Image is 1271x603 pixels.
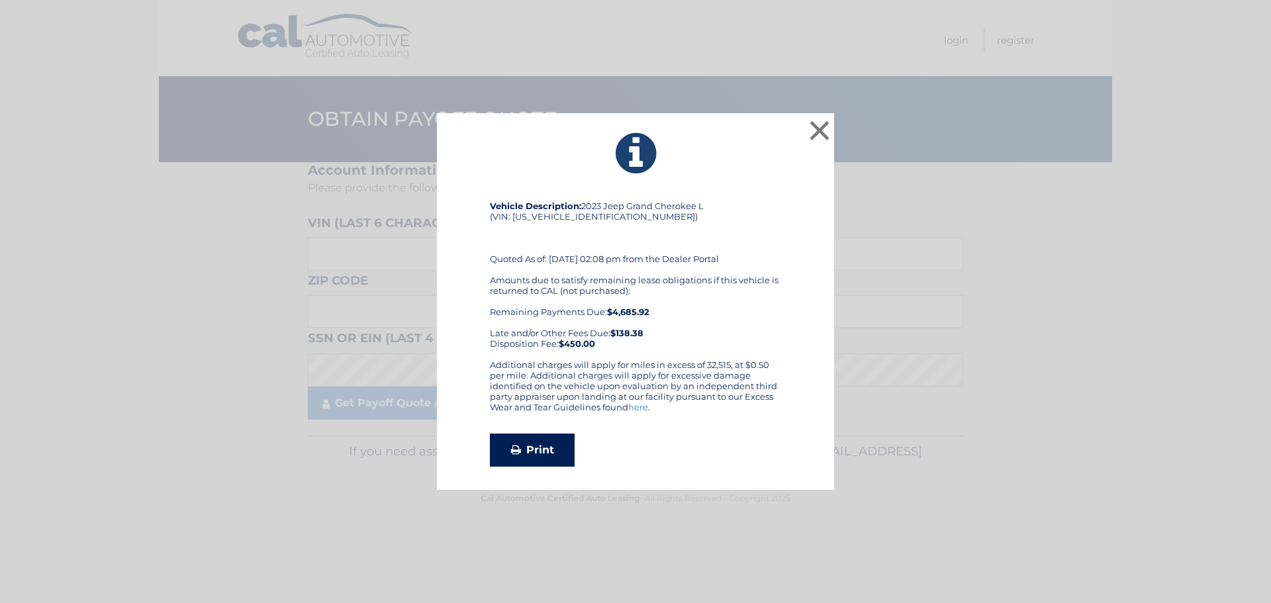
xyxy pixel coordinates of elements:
[607,306,649,317] b: $4,685.92
[806,117,833,144] button: ×
[628,402,648,412] a: here
[490,275,781,349] div: Amounts due to satisfy remaining lease obligations if this vehicle is returned to CAL (not purcha...
[490,201,581,211] strong: Vehicle Description:
[490,434,575,467] a: Print
[490,359,781,423] div: Additional charges will apply for miles in excess of 32,515, at $0.50 per mile. Additional charge...
[559,338,595,349] strong: $450.00
[610,328,643,338] b: $138.38
[490,201,781,359] div: 2023 Jeep Grand Cherokee L (VIN: [US_VEHICLE_IDENTIFICATION_NUMBER]) Quoted As of: [DATE] 02:08 p...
